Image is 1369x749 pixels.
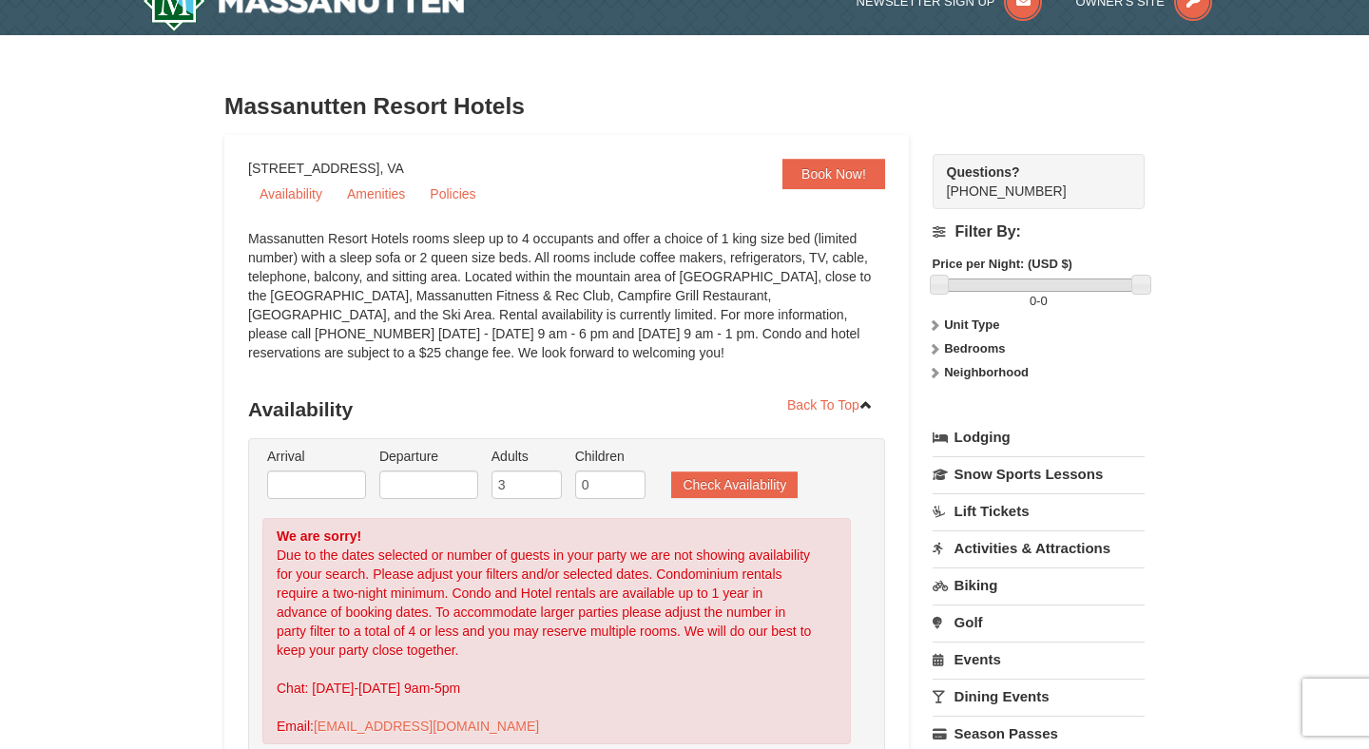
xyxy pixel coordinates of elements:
[933,257,1072,271] strong: Price per Night: (USD $)
[671,471,798,498] button: Check Availability
[933,420,1145,454] a: Lodging
[314,719,539,734] a: [EMAIL_ADDRESS][DOMAIN_NAME]
[575,447,646,466] label: Children
[933,223,1145,240] h4: Filter By:
[782,159,885,189] a: Book Now!
[933,493,1145,528] a: Lift Tickets
[933,292,1145,311] label: -
[933,530,1145,566] a: Activities & Attractions
[336,180,416,208] a: Amenities
[248,180,334,208] a: Availability
[267,447,366,466] label: Arrival
[262,518,851,744] div: Due to the dates selected or number of guests in your party we are not showing availability for y...
[1030,294,1036,308] span: 0
[944,317,999,332] strong: Unit Type
[248,229,885,381] div: Massanutten Resort Hotels rooms sleep up to 4 occupants and offer a choice of 1 king size bed (li...
[947,163,1110,199] span: [PHONE_NUMBER]
[933,642,1145,677] a: Events
[1040,294,1047,308] span: 0
[944,341,1005,355] strong: Bedrooms
[947,164,1020,180] strong: Questions?
[492,447,562,466] label: Adults
[224,87,1145,125] h3: Massanutten Resort Hotels
[248,391,885,429] h3: Availability
[933,605,1145,640] a: Golf
[933,679,1145,714] a: Dining Events
[933,567,1145,603] a: Biking
[418,180,487,208] a: Policies
[933,456,1145,491] a: Snow Sports Lessons
[944,365,1029,379] strong: Neighborhood
[775,391,885,419] a: Back To Top
[379,447,478,466] label: Departure
[277,528,361,544] strong: We are sorry!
